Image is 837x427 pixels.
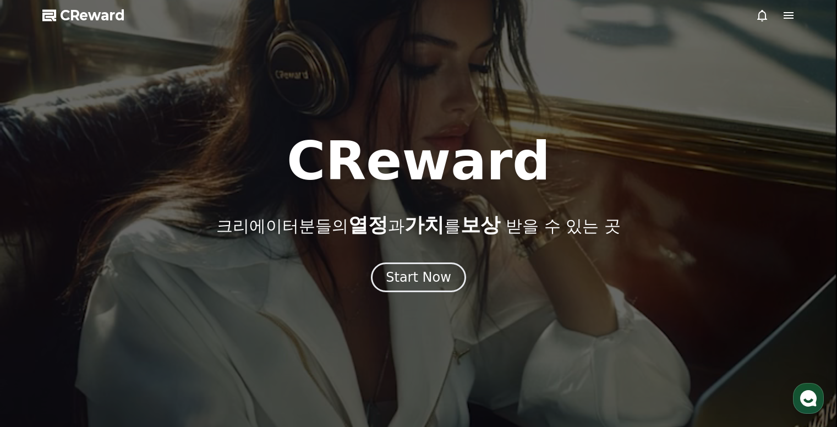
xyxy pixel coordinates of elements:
[371,273,466,284] a: Start Now
[371,262,466,292] button: Start Now
[386,269,451,286] div: Start Now
[461,214,500,236] span: 보상
[287,135,550,188] h1: CReward
[42,7,125,24] a: CReward
[404,214,444,236] span: 가치
[348,214,388,236] span: 열정
[60,7,125,24] span: CReward
[216,214,620,236] p: 크리에이터분들의 과 를 받을 수 있는 곳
